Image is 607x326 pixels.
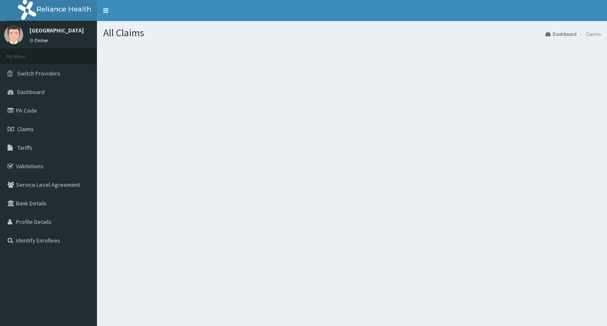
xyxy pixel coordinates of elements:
[577,30,601,38] li: Claims
[17,70,60,77] span: Switch Providers
[17,88,45,96] span: Dashboard
[30,38,50,43] a: Online
[103,27,601,38] h1: All Claims
[545,30,577,38] a: Dashboard
[4,25,23,44] img: User Image
[30,27,84,33] p: [GEOGRAPHIC_DATA]
[17,125,34,133] span: Claims
[17,144,32,151] span: Tariffs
